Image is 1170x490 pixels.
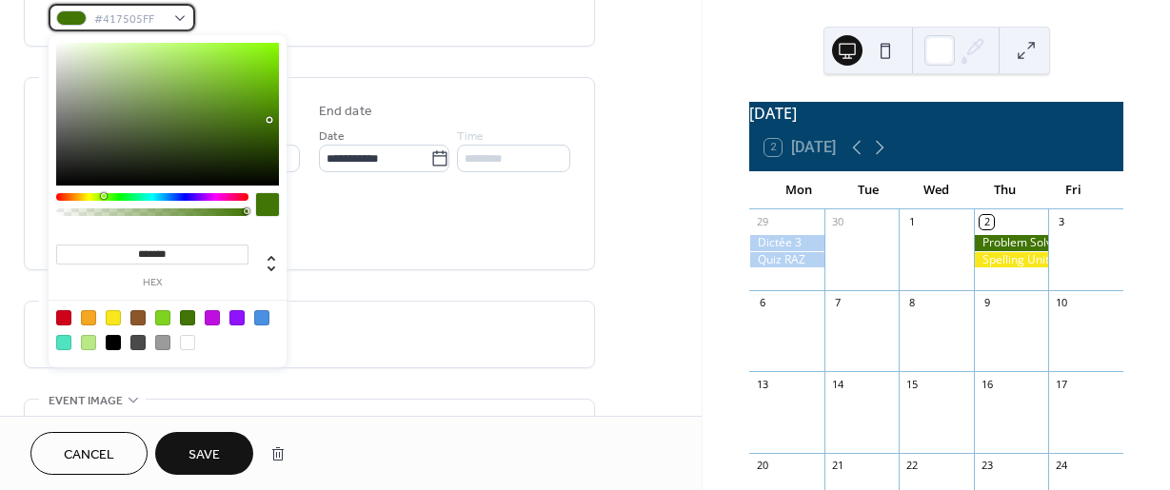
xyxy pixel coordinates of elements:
[254,310,269,325] div: #4A90E2
[205,310,220,325] div: #BD10E0
[1054,377,1068,391] div: 17
[749,235,824,251] div: Dictée 3
[974,235,1049,251] div: Problem Solver 4
[830,215,844,229] div: 30
[130,310,146,325] div: #8B572A
[755,215,769,229] div: 29
[457,127,484,147] span: Time
[834,171,902,209] div: Tue
[971,171,1040,209] div: Thu
[155,310,170,325] div: #7ED321
[229,310,245,325] div: #9013FE
[64,445,114,465] span: Cancel
[319,102,372,122] div: End date
[155,432,253,475] button: Save
[106,310,121,325] div: #F8E71C
[980,215,994,229] div: 2
[830,459,844,473] div: 21
[56,278,248,288] label: hex
[94,10,165,29] span: #417505FF
[81,310,96,325] div: #F5A623
[755,296,769,310] div: 6
[1054,215,1068,229] div: 3
[319,127,345,147] span: Date
[755,459,769,473] div: 20
[830,296,844,310] div: 7
[49,391,123,411] span: Event image
[749,102,1123,125] div: [DATE]
[764,171,833,209] div: Mon
[180,310,195,325] div: #417505
[749,252,824,268] div: Quiz RAZ
[56,310,71,325] div: #D0021B
[755,377,769,391] div: 13
[904,459,919,473] div: 22
[56,335,71,350] div: #50E3C2
[830,377,844,391] div: 14
[902,171,971,209] div: Wed
[130,335,146,350] div: #4A4A4A
[980,296,994,310] div: 9
[30,432,148,475] button: Cancel
[974,252,1049,268] div: Spelling Unit 3
[1054,296,1068,310] div: 10
[188,445,220,465] span: Save
[106,335,121,350] div: #000000
[81,335,96,350] div: #B8E986
[1040,171,1108,209] div: Fri
[980,377,994,391] div: 16
[980,459,994,473] div: 23
[904,377,919,391] div: 15
[155,335,170,350] div: #9B9B9B
[180,335,195,350] div: #FFFFFF
[904,296,919,310] div: 8
[824,316,900,332] div: MTLJ 4
[1054,459,1068,473] div: 24
[904,215,919,229] div: 1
